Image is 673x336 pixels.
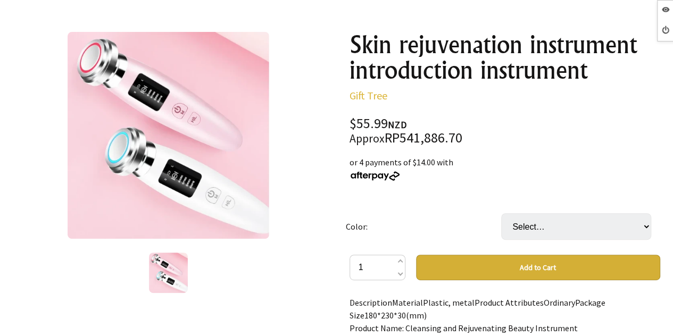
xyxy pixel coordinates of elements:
img: Skin rejuvenation instrument introduction instrument [149,253,188,293]
h1: Skin rejuvenation instrument introduction instrument [350,32,660,83]
div: or 4 payments of $14.00 with [350,156,660,181]
td: Color: [346,198,501,255]
img: Skin rejuvenation instrument introduction instrument [68,32,269,239]
span: NZD [388,119,407,131]
a: Gift Tree [350,89,387,102]
small: Approx [350,131,385,146]
img: Afterpay [350,171,401,181]
div: $55.99 RP541,886.70 [350,117,660,145]
button: Add to Cart [416,255,660,280]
